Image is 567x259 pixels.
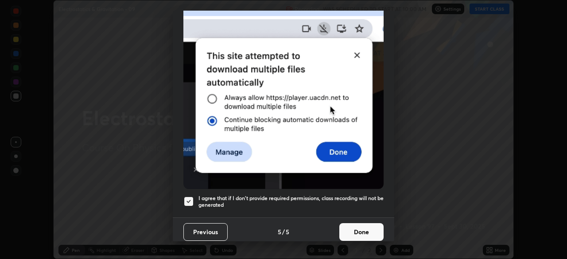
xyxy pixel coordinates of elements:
button: Previous [183,223,228,241]
h4: 5 [286,227,289,236]
h5: I agree that if I don't provide required permissions, class recording will not be generated [198,195,384,209]
button: Done [339,223,384,241]
h4: / [282,227,285,236]
h4: 5 [278,227,281,236]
